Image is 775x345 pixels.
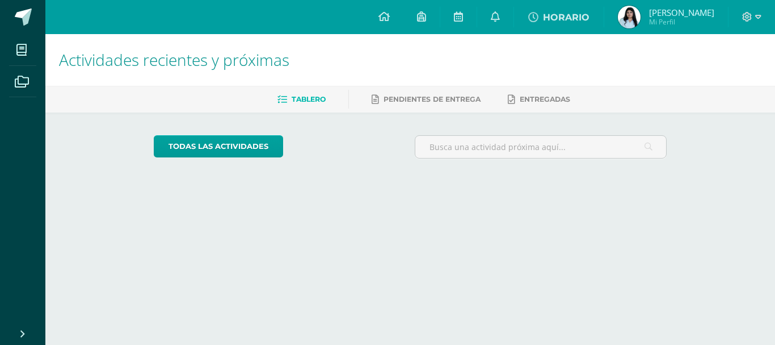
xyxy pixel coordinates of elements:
[543,12,589,23] span: HORARIO
[618,6,641,28] img: ca3781a370d70c45eccb6d617ee6de09.png
[372,90,481,109] a: Pendientes de entrega
[508,90,570,109] a: Entregadas
[520,95,570,103] span: Entregadas
[415,136,667,158] input: Busca una actividad próxima aquí...
[649,7,714,18] span: [PERSON_NAME]
[277,90,326,109] a: Tablero
[154,135,283,157] a: todas las Actividades
[292,95,326,103] span: Tablero
[649,17,714,27] span: Mi Perfil
[384,95,481,103] span: Pendientes de entrega
[59,49,289,70] span: Actividades recientes y próximas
